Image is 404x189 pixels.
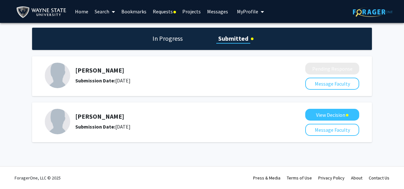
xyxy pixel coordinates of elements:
a: Requests [150,0,179,23]
button: Message Faculty [305,78,359,90]
iframe: Chat [5,160,27,184]
img: Profile Picture [45,109,70,134]
div: [DATE] [75,123,272,130]
a: Terms of Use [287,175,312,181]
img: Wayne State University Logo [16,5,69,19]
img: ForagerOne Logo [353,7,393,17]
b: Submission Date: [75,77,115,84]
button: Message Faculty [305,124,359,136]
h1: Submitted [216,34,250,43]
b: Submission Date: [75,123,115,130]
a: Projects [179,0,204,23]
a: Messages [204,0,231,23]
button: Pending Response [305,63,359,74]
h1: In Progress [151,34,185,43]
span: My Profile [237,8,258,15]
div: [DATE] [75,77,272,84]
a: About [351,175,362,181]
a: Press & Media [253,175,280,181]
a: Contact Us [369,175,389,181]
img: Profile Picture [45,63,70,88]
a: Message Faculty [305,80,359,87]
a: Message Faculty [305,127,359,133]
a: Search [91,0,118,23]
a: Home [72,0,91,23]
div: ForagerOne, LLC © 2025 [15,167,61,189]
a: Privacy Policy [318,175,345,181]
h5: [PERSON_NAME] [75,113,272,120]
a: Bookmarks [118,0,150,23]
h5: [PERSON_NAME] [75,66,272,74]
button: View Decision [305,109,359,121]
